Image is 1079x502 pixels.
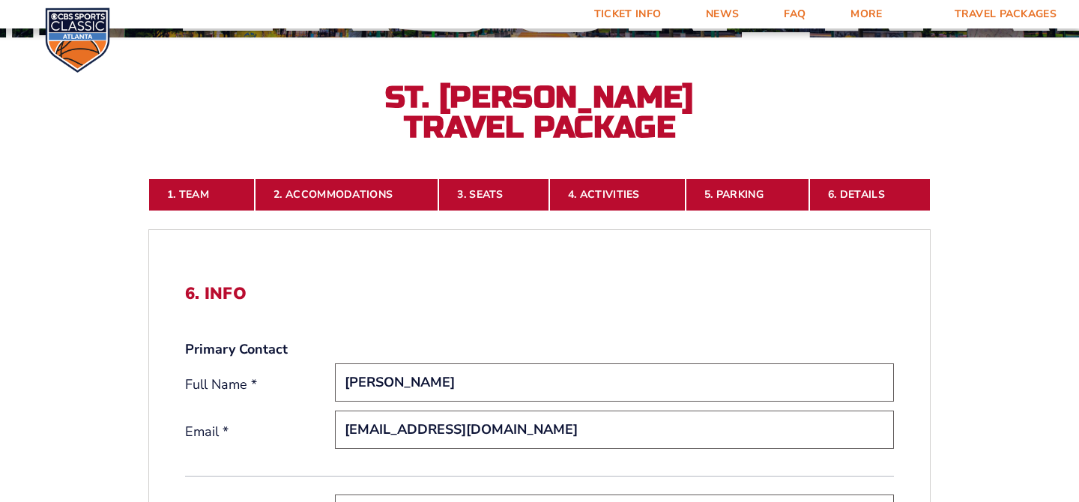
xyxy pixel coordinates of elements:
[375,82,704,142] h2: St. [PERSON_NAME] Travel Package
[549,178,686,211] a: 4. Activities
[45,7,110,73] img: CBS Sports Classic
[148,178,255,211] a: 1. Team
[686,178,809,211] a: 5. Parking
[185,340,288,359] strong: Primary Contact
[185,284,894,303] h2: 6. Info
[185,423,335,441] label: Email *
[438,178,548,211] a: 3. Seats
[255,178,438,211] a: 2. Accommodations
[185,375,335,394] label: Full Name *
